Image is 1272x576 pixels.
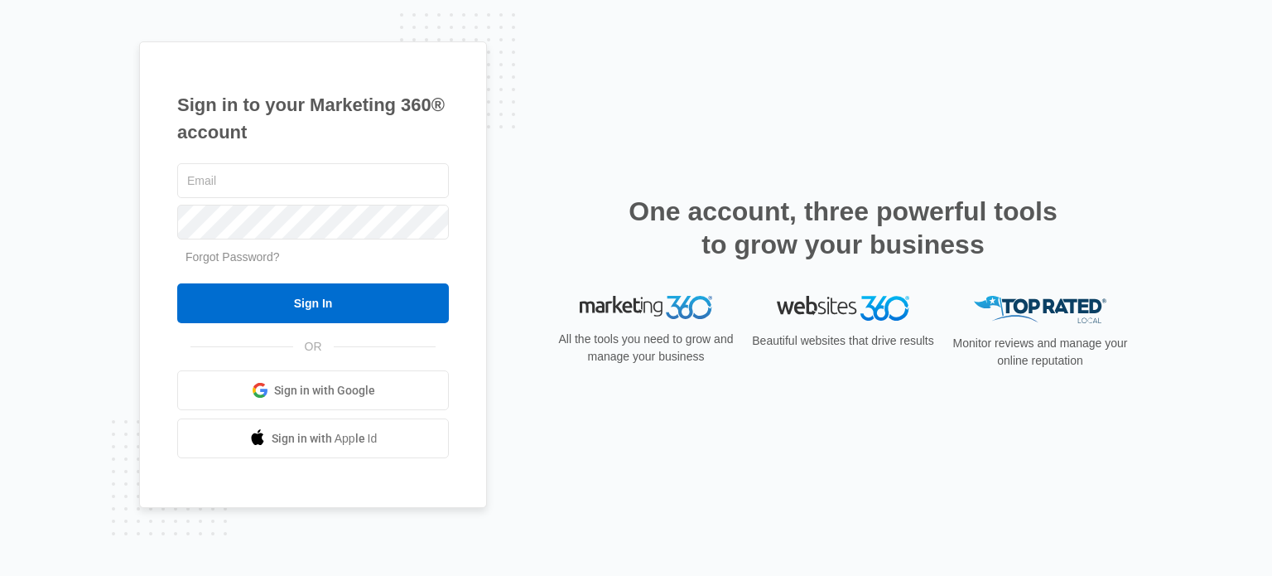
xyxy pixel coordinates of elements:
p: All the tools you need to grow and manage your business [553,331,739,365]
p: Monitor reviews and manage your online reputation [947,335,1133,370]
h2: One account, three powerful tools to grow your business [624,195,1062,261]
img: Marketing 360 [580,296,712,319]
input: Sign In [177,283,449,323]
span: Sign in with Apple Id [272,430,378,448]
span: Sign in with Google [274,382,375,399]
input: Email [177,163,449,198]
img: Top Rated Local [974,296,1106,323]
a: Sign in with Google [177,370,449,410]
a: Sign in with Apple Id [177,419,449,458]
a: Forgot Password? [185,250,280,264]
h1: Sign in to your Marketing 360® account [177,91,449,146]
p: Beautiful websites that drive results [750,332,936,350]
span: OR [293,338,334,356]
img: Websites 360 [777,296,909,320]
